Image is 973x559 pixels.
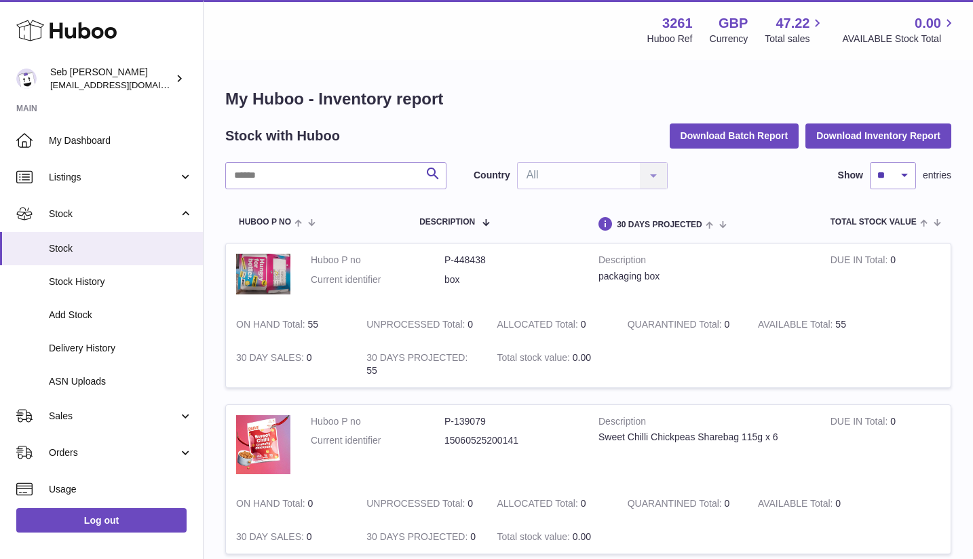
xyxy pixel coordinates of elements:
[49,342,193,355] span: Delivery History
[831,416,890,430] strong: DUE IN Total
[239,218,291,227] span: Huboo P no
[748,308,878,341] td: 55
[311,415,444,428] dt: Huboo P no
[831,254,890,269] strong: DUE IN Total
[598,415,810,431] strong: Description
[776,14,809,33] span: 47.22
[226,308,356,341] td: 55
[16,508,187,533] a: Log out
[444,434,578,447] dd: 15060525200141
[49,208,178,220] span: Stock
[49,171,178,184] span: Listings
[49,134,193,147] span: My Dashboard
[598,431,810,444] div: Sweet Chilli Chickpeas Sharebag 115g x 6
[497,352,572,366] strong: Total stock value
[617,220,702,229] span: 30 DAYS PROJECTED
[831,218,917,227] span: Total stock value
[765,33,825,45] span: Total sales
[49,309,193,322] span: Add Stock
[842,14,957,45] a: 0.00 AVAILABLE Stock Total
[49,483,193,496] span: Usage
[366,319,468,333] strong: UNPROCESSED Total
[497,531,572,545] strong: Total stock value
[49,446,178,459] span: Orders
[356,341,486,387] td: 55
[474,169,510,182] label: Country
[311,254,444,267] dt: Huboo P no
[236,498,308,512] strong: ON HAND Total
[820,405,951,488] td: 0
[226,341,356,387] td: 0
[225,127,340,145] h2: Stock with Huboo
[719,14,748,33] strong: GBP
[628,498,725,512] strong: QUARANTINED Total
[765,14,825,45] a: 47.22 Total sales
[225,88,951,110] h1: My Huboo - Inventory report
[50,79,199,90] span: [EMAIL_ADDRESS][DOMAIN_NAME]
[419,218,475,227] span: Description
[805,123,951,148] button: Download Inventory Report
[236,319,308,333] strong: ON HAND Total
[49,242,193,255] span: Stock
[444,273,578,286] dd: box
[49,375,193,388] span: ASN Uploads
[915,14,941,33] span: 0.00
[573,531,591,542] span: 0.00
[366,352,468,366] strong: 30 DAYS PROJECTED
[486,308,617,341] td: 0
[598,270,810,283] div: packaging box
[226,487,356,520] td: 0
[842,33,957,45] span: AVAILABLE Stock Total
[49,410,178,423] span: Sales
[598,254,810,270] strong: Description
[50,66,172,92] div: Seb [PERSON_NAME]
[573,352,591,363] span: 0.00
[647,33,693,45] div: Huboo Ref
[670,123,799,148] button: Download Batch Report
[444,254,578,267] dd: P-448438
[236,352,307,366] strong: 30 DAY SALES
[497,498,580,512] strong: ALLOCATED Total
[662,14,693,33] strong: 3261
[923,169,951,182] span: entries
[16,69,37,89] img: ecom@bravefoods.co.uk
[497,319,580,333] strong: ALLOCATED Total
[628,319,725,333] strong: QUARANTINED Total
[366,531,470,545] strong: 30 DAYS PROJECTED
[725,319,730,330] span: 0
[236,531,307,545] strong: 30 DAY SALES
[311,273,444,286] dt: Current identifier
[725,498,730,509] span: 0
[838,169,863,182] label: Show
[710,33,748,45] div: Currency
[49,275,193,288] span: Stock History
[486,487,617,520] td: 0
[356,487,486,520] td: 0
[356,308,486,341] td: 0
[820,244,951,308] td: 0
[758,319,835,333] strong: AVAILABLE Total
[444,415,578,428] dd: P-139079
[311,434,444,447] dt: Current identifier
[236,415,290,474] img: product image
[356,520,486,554] td: 0
[748,487,878,520] td: 0
[758,498,835,512] strong: AVAILABLE Total
[366,498,468,512] strong: UNPROCESSED Total
[226,520,356,554] td: 0
[236,254,290,294] img: product image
